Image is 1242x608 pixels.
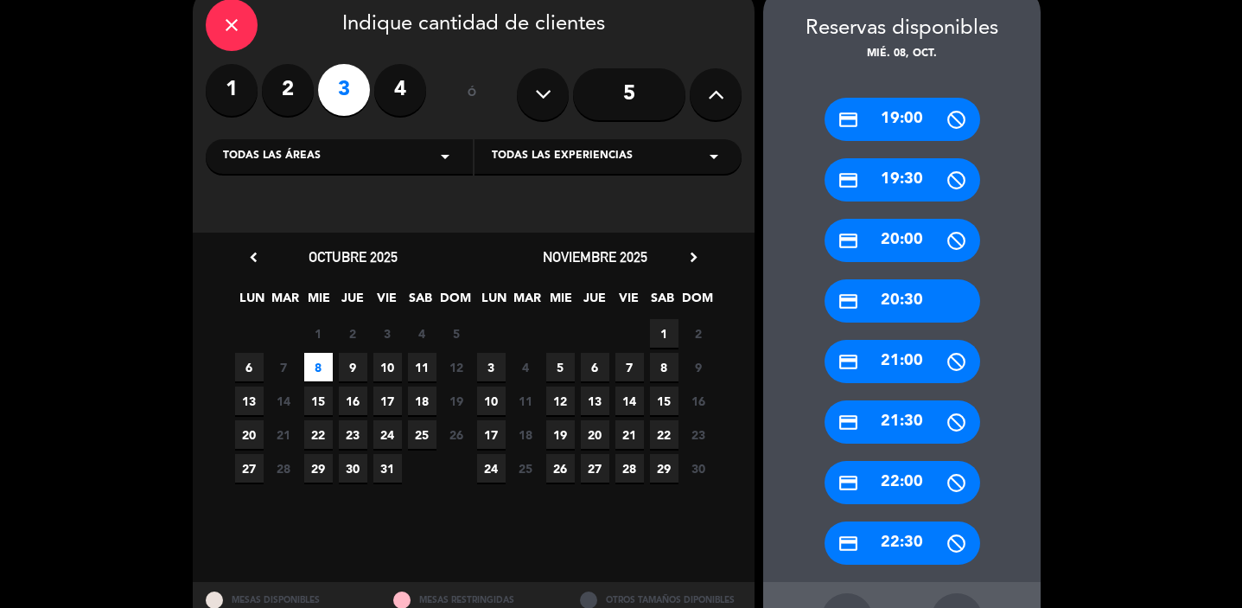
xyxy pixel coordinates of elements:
[685,387,713,415] span: 16
[235,454,264,483] span: 27
[513,288,542,317] span: MAR
[443,353,471,381] span: 12
[650,454,678,483] span: 29
[838,170,859,191] i: credit_card
[262,64,314,116] label: 2
[825,340,980,383] div: 21:00
[223,148,321,165] span: Todas las áreas
[373,387,402,415] span: 17
[615,454,644,483] span: 28
[650,420,678,449] span: 22
[838,109,859,131] i: credit_card
[374,64,426,116] label: 4
[339,288,367,317] span: JUE
[373,288,401,317] span: VIE
[339,454,367,483] span: 30
[685,353,713,381] span: 9
[685,420,713,449] span: 23
[543,248,647,266] span: noviembre 2025
[235,387,264,415] span: 13
[685,454,713,483] span: 30
[685,319,713,348] span: 2
[512,387,540,415] span: 11
[581,353,609,381] span: 6
[650,387,678,415] span: 15
[406,288,435,317] span: SAB
[546,454,575,483] span: 26
[615,420,644,449] span: 21
[206,64,258,116] label: 1
[825,522,980,565] div: 22:30
[443,420,471,449] span: 26
[408,319,436,348] span: 4
[685,248,703,266] i: chevron_right
[373,454,402,483] span: 31
[318,64,370,116] label: 3
[648,288,677,317] span: SAB
[825,461,980,504] div: 22:00
[512,353,540,381] span: 4
[492,148,633,165] span: Todas las experiencias
[838,412,859,433] i: credit_card
[581,288,609,317] span: JUE
[235,353,264,381] span: 6
[235,420,264,449] span: 20
[305,288,334,317] span: MIE
[581,387,609,415] span: 13
[546,353,575,381] span: 5
[304,454,333,483] span: 29
[838,230,859,252] i: credit_card
[825,158,980,202] div: 19:30
[838,351,859,373] i: credit_card
[480,288,508,317] span: LUN
[581,454,609,483] span: 27
[615,387,644,415] span: 14
[408,353,436,381] span: 11
[615,288,643,317] span: VIE
[838,533,859,554] i: credit_card
[304,420,333,449] span: 22
[615,353,644,381] span: 7
[512,420,540,449] span: 18
[221,15,242,35] i: close
[339,420,367,449] span: 23
[245,248,263,266] i: chevron_left
[477,420,506,449] span: 17
[825,219,980,262] div: 20:00
[650,319,678,348] span: 1
[825,98,980,141] div: 19:00
[373,319,402,348] span: 3
[547,288,576,317] span: MIE
[271,288,300,317] span: MAR
[270,454,298,483] span: 28
[763,12,1041,46] div: Reservas disponibles
[309,248,398,266] span: octubre 2025
[443,387,471,415] span: 19
[373,420,402,449] span: 24
[704,146,724,167] i: arrow_drop_down
[477,387,506,415] span: 10
[477,353,506,381] span: 3
[304,353,333,381] span: 8
[546,387,575,415] span: 12
[443,64,500,125] div: ó
[443,319,471,348] span: 5
[838,472,859,494] i: credit_card
[440,288,468,317] span: DOM
[339,319,367,348] span: 2
[838,291,859,312] i: credit_card
[408,420,436,449] span: 25
[682,288,710,317] span: DOM
[270,420,298,449] span: 21
[435,146,455,167] i: arrow_drop_down
[477,454,506,483] span: 24
[373,353,402,381] span: 10
[581,420,609,449] span: 20
[339,387,367,415] span: 16
[763,46,1041,63] div: mié. 08, oct.
[650,353,678,381] span: 8
[304,387,333,415] span: 15
[408,387,436,415] span: 18
[825,279,980,323] div: 20:30
[270,387,298,415] span: 14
